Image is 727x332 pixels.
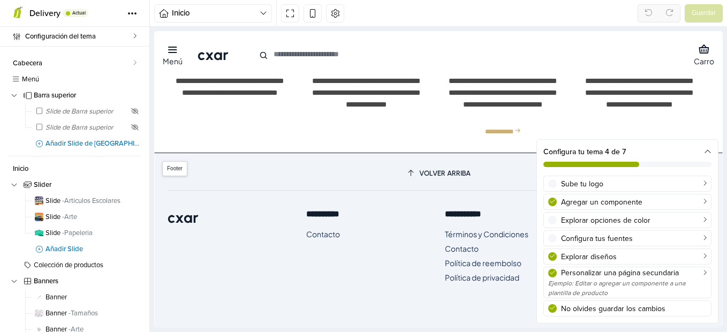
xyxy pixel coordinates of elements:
a: cxar [43,16,74,31]
a: Añadir Slide [20,241,141,257]
span: Inicio [172,7,260,19]
span: Banner [46,294,141,301]
span: Slide [46,230,141,237]
a: Slide -Arte [32,209,141,225]
div: 1 / 4 [7,6,143,104]
a: Slide de Barra superior [32,103,141,119]
a: Barra superior [9,87,141,103]
div: No olvides guardar los cambios [561,303,707,314]
button: Guardar [685,4,723,22]
span: Slide de Barra superior [46,108,129,115]
a: cxarSan [PERSON_NAME] 1148 san [PERSON_NAME]Santiago - [GEOGRAPHIC_DATA][PERSON_NAME][GEOGRAPHIC_... [429,212,555,290]
button: Carro [537,10,562,37]
h3: cxar [13,179,139,194]
span: Barra superior [34,92,141,99]
img: 32 [35,293,43,301]
a: Añadir Slide de [GEOGRAPHIC_DATA] [20,135,141,152]
img: 32 [35,309,43,318]
div: Explorar diseños [561,251,707,262]
span: Footer [8,130,33,145]
span: - Articulos Escolares [62,197,120,205]
a: Banner [32,289,141,305]
span: Slider [34,182,141,188]
a: Política de privacidad [291,240,365,253]
a: Política de reembolso [291,226,367,239]
span: Colección de productos [34,262,141,269]
button: Inicio [154,4,272,22]
div: Personalizar una página secundaria [561,267,707,278]
span: Banners [34,278,141,285]
span: - Papeleria [62,229,93,237]
span: Configuración del tema [25,29,133,44]
a: [PHONE_NUMBER] [429,197,509,210]
span: Slide [46,198,141,205]
span: Cabecera [13,60,133,67]
a: Colección de productos [9,257,141,273]
span: Menú [22,76,141,83]
div: Configura tus fuentes [561,233,707,244]
span: - Arte [62,213,77,221]
div: Menú [9,26,28,34]
div: Carro [540,26,560,34]
a: Slider [9,177,141,193]
div: Sube tu logo [561,178,707,190]
a: Cabecera [9,55,141,71]
img: 32 [35,213,43,221]
span: Actual [72,11,86,16]
div: Configura tu tema 4 de 7 [543,146,711,157]
a: Banners [9,273,141,289]
span: Slide de Barra superior [46,124,129,131]
a: Sube tu logo [543,176,711,192]
a: Contacto [291,212,324,224]
div: 4 / 4 [417,6,554,104]
span: Inicio [13,165,141,172]
span: Guardar [692,8,716,19]
a: Slide -Articulos Escolares [32,193,141,209]
button: Volver arriba [13,135,555,149]
a: Menú [9,71,141,87]
span: Añadir Slide [46,246,141,253]
span: Volver arriba [265,139,316,146]
div: 3 / 4 [281,6,417,104]
img: 32 [35,229,43,237]
button: Menú [6,10,31,37]
a: Banner -Tamaños [32,305,141,321]
a: Slide de Barra superior [32,119,141,135]
div: Ejemplo: Editar o agregar un componente a una plantilla de producto [548,278,707,298]
a: Contacto [152,197,186,210]
div: Agregar un componente [561,197,707,208]
div: 2 / 4 [143,6,280,104]
a: Slide -Papeleria [32,225,141,241]
div: Explorar opciones de color [561,215,707,226]
span: - Tamaños [69,309,98,318]
span: Slide [46,214,141,221]
button: Buscar [100,13,118,36]
span: Añadir Slide de [GEOGRAPHIC_DATA] [46,140,141,147]
span: Banner [46,310,141,317]
span: Delivery [29,8,60,19]
img: 32 [35,197,43,205]
div: Configura tu tema 4 de 7 [537,140,718,173]
a: Términos y Condiciones [291,197,374,210]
